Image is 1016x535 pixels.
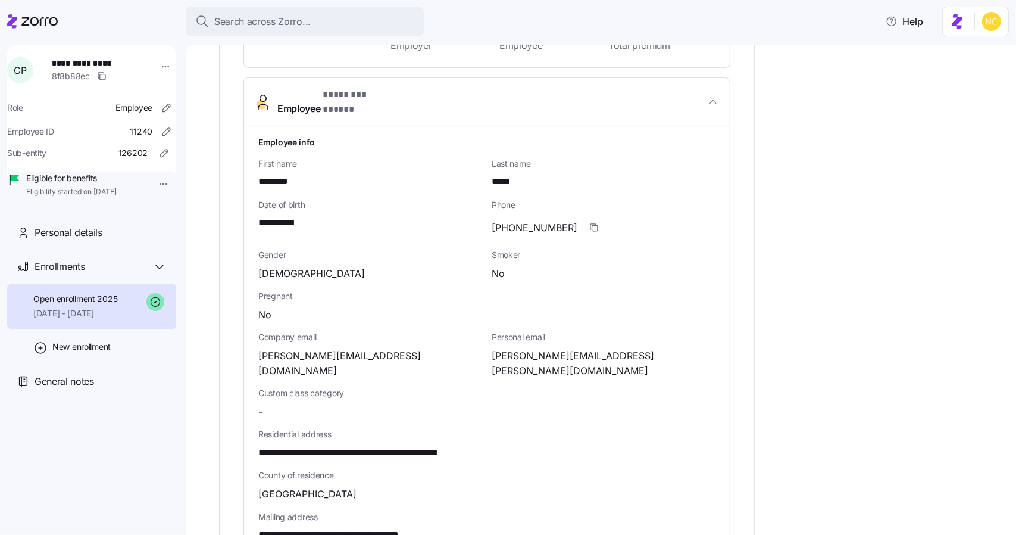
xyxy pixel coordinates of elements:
[258,349,482,378] span: [PERSON_NAME][EMAIL_ADDRESS][DOMAIN_NAME]
[118,147,148,159] span: 126202
[258,331,482,343] span: Company email
[492,249,715,261] span: Smoker
[258,290,715,302] span: Pregnant
[258,199,482,211] span: Date of birth
[886,14,923,29] span: Help
[258,136,715,148] h1: Employee info
[33,293,117,305] span: Open enrollment 2025
[492,266,505,281] span: No
[52,70,90,82] span: 8f8b88ec
[492,158,715,170] span: Last name
[608,38,715,53] span: Total premium
[35,259,85,274] span: Enrollments
[258,249,482,261] span: Gender
[258,511,715,523] span: Mailing address
[258,158,482,170] span: First name
[35,225,102,240] span: Personal details
[492,331,715,343] span: Personal email
[258,428,715,440] span: Residential address
[277,88,396,116] span: Employee
[14,66,26,75] span: C P
[52,341,111,353] span: New enrollment
[499,38,568,53] span: Employee
[258,387,482,399] span: Custom class category
[258,469,715,481] span: County of residence
[33,307,117,319] span: [DATE] - [DATE]
[492,220,577,235] span: [PHONE_NUMBER]
[214,14,311,29] span: Search across Zorro...
[7,147,46,159] span: Sub-entity
[258,487,357,502] span: [GEOGRAPHIC_DATA]
[130,126,152,138] span: 11240
[7,126,54,138] span: Employee ID
[35,374,94,389] span: General notes
[390,38,459,53] span: Employer
[492,349,715,378] span: [PERSON_NAME][EMAIL_ADDRESS][PERSON_NAME][DOMAIN_NAME]
[492,199,715,211] span: Phone
[26,187,117,197] span: Eligibility started on [DATE]
[258,307,271,322] span: No
[186,7,424,36] button: Search across Zorro...
[26,172,117,184] span: Eligible for benefits
[7,102,23,114] span: Role
[115,102,152,114] span: Employee
[258,266,365,281] span: [DEMOGRAPHIC_DATA]
[258,405,262,419] span: -
[876,10,933,33] button: Help
[982,12,1001,31] img: e03b911e832a6112bf72643c5874f8d8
